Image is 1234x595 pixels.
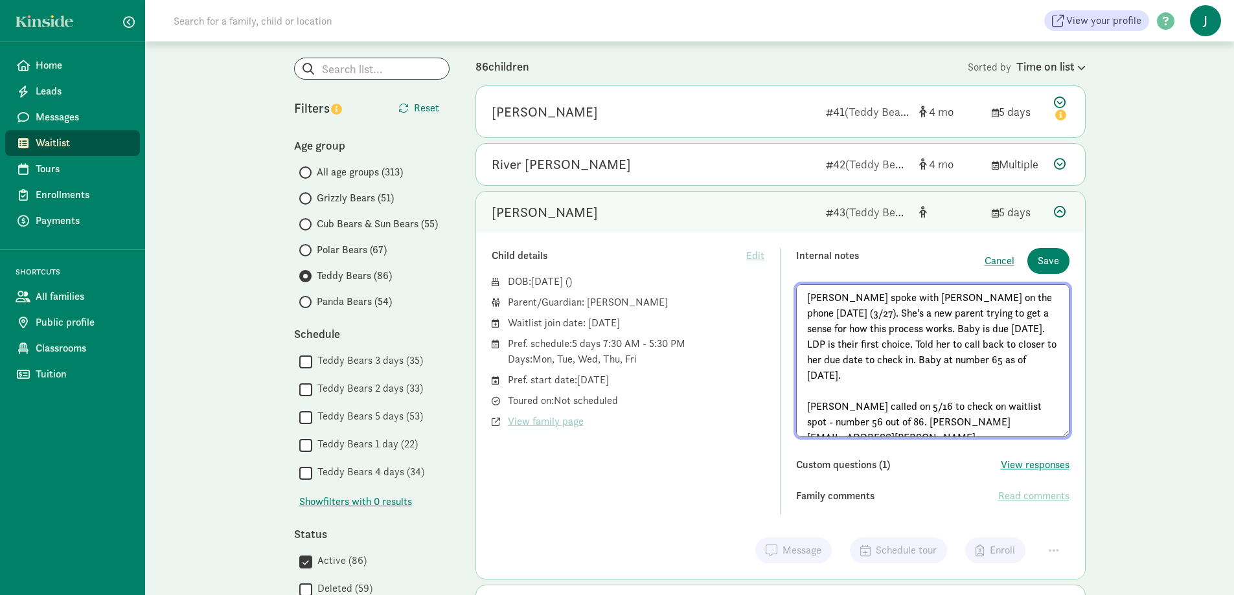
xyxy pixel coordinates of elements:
span: Edit [746,248,764,264]
div: 86 children [475,58,968,75]
span: Home [36,58,130,73]
span: Read comments [998,488,1069,504]
span: Panda Bears (54) [317,294,392,309]
span: Cub Bears & Sun Bears (55) [317,216,438,232]
label: Active (86) [312,553,367,568]
label: Teddy Bears 4 days (34) [312,464,424,480]
div: 5 days [992,203,1044,221]
a: Tuition [5,361,140,387]
div: Toured on: Not scheduled [508,393,765,409]
div: DOB: ( ) [508,274,765,289]
span: View your profile [1066,13,1141,28]
div: Internal notes [796,248,985,274]
div: Schedule [294,325,450,342]
span: [DATE] [531,275,563,288]
div: Pref. schedule: 5 days 7:30 AM - 5:30 PM Days: Mon, Tue, Wed, Thu, Fri [508,336,765,367]
div: Waitlist join date: [DATE] [508,315,765,331]
a: All families [5,284,140,309]
button: Reset [388,95,450,121]
span: Grizzly Bears (51) [317,190,394,206]
span: 4 [929,104,954,119]
span: Leads [36,84,130,99]
div: 43 [826,203,909,221]
span: Message [783,543,821,558]
button: Schedule tour [850,537,947,563]
span: Tuition [36,366,130,382]
span: J [1190,5,1221,36]
span: All age groups (313) [317,164,403,180]
span: Classrooms [36,341,130,356]
button: Enroll [965,537,1025,563]
span: Waitlist [36,135,130,151]
div: Child details [492,248,747,264]
span: (Teddy Bears) [845,205,914,219]
iframe: Chat Widget [1169,533,1234,595]
div: 42 [826,155,909,173]
button: Showfilters with 0 results [299,494,412,510]
button: Save [1027,248,1069,274]
span: View family page [508,414,584,429]
div: Pref. start date: [DATE] [508,372,765,388]
span: All families [36,289,130,304]
a: Public profile [5,309,140,335]
span: Save [1038,253,1059,269]
a: Enrollments [5,182,140,208]
div: River Hebert [492,154,631,175]
span: Public profile [36,315,130,330]
label: Teddy Bears 5 days (53) [312,409,423,424]
label: Teddy Bears 2 days (33) [312,381,423,396]
div: 41 [826,103,909,120]
div: Multiple [992,155,1044,173]
span: Reset [414,100,439,116]
div: Time on list [1016,58,1086,75]
div: [object Object] [919,203,981,221]
span: Tours [36,161,130,177]
a: Waitlist [5,130,140,156]
span: Show filters with 0 results [299,494,412,510]
div: [object Object] [919,155,981,173]
a: Home [5,52,140,78]
div: [object Object] [919,103,981,120]
button: Message [755,537,832,563]
div: Parent/Guardian: [PERSON_NAME] [508,295,765,310]
span: Enrollments [36,187,130,203]
button: View responses [1001,457,1069,473]
div: Family comments [796,488,998,504]
a: View your profile [1044,10,1149,31]
span: Messages [36,109,130,125]
a: Payments [5,208,140,234]
span: Enroll [990,543,1015,558]
span: (Teddy Bears) [845,104,913,119]
span: Teddy Bears (86) [317,268,392,284]
a: Tours [5,156,140,182]
span: 4 [929,157,954,172]
input: Search list... [295,58,449,79]
div: Filters [294,98,372,118]
button: Cancel [985,253,1014,269]
span: Schedule tour [876,543,937,558]
a: Classrooms [5,335,140,361]
div: Status [294,525,450,543]
div: Calvin Neumeister [492,202,598,223]
input: Search for a family, child or location [166,8,529,34]
span: Payments [36,213,130,229]
a: Messages [5,104,140,130]
div: 5 days [992,103,1044,120]
div: Custom questions (1) [796,457,1001,473]
div: Age group [294,137,450,154]
label: Teddy Bears 1 day (22) [312,436,418,452]
a: Leads [5,78,140,104]
span: (Teddy Bears) [845,157,914,172]
div: Sasha Slater [492,102,598,122]
label: Teddy Bears 3 days (35) [312,353,423,368]
span: Polar Bears (67) [317,242,387,258]
div: Sorted by [968,58,1086,75]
